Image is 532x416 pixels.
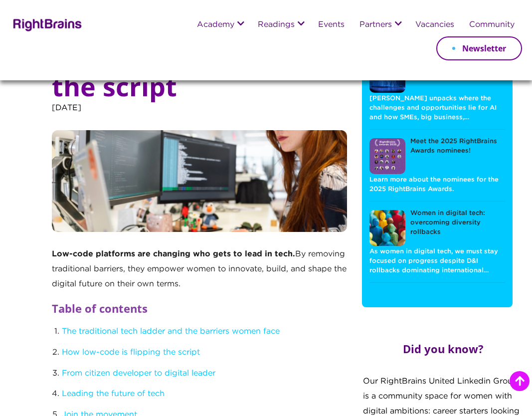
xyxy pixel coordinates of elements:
a: Academy [197,21,234,29]
a: How low-code is flipping the script [62,349,200,356]
a: Vacancies [415,21,454,29]
a: Events [318,21,345,29]
p: [DATE] [52,101,347,130]
strong: Low-code platforms are changing who gets to lead in tech. [52,250,295,258]
a: Partners [359,21,392,29]
h2: Did you know? [403,340,484,362]
p: By removing traditional barriers, they empower women to innovate, build, and shape the digital fu... [52,247,347,300]
a: Meet the 2025 RightBrains Awards nominees! [369,137,505,175]
a: Women in digital tech: overcoming diversity rollbacks [369,209,505,246]
a: Community [469,21,515,29]
a: From citizen developer to digital leader [62,370,215,377]
img: Rightbrains [10,17,82,31]
p: Learn more about the nominees for the 2025 RightBrains Awards. [369,175,505,195]
a: Newsletter [436,36,522,60]
p: As women in digital tech, we must stay focused on progress despite D&I rollbacks dominating inter... [369,246,505,276]
span: Table of contents [52,301,148,316]
a: Readings [258,21,295,29]
a: The traditional tech ladder and the barriers women face [62,328,280,335]
a: Leading the future of tech [62,390,165,398]
p: [PERSON_NAME] unpacks where the challenges and opportunities lie for AI and how SMEs, big business,… [369,93,505,123]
